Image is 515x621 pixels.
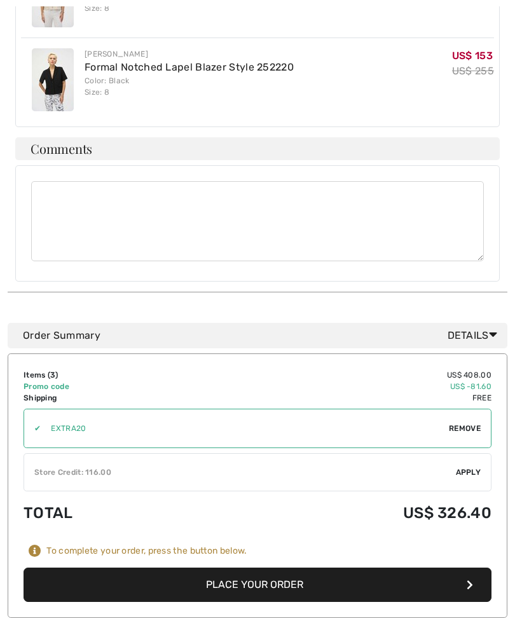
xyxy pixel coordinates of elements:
img: Formal Notched Lapel Blazer Style 252220 [32,48,74,111]
td: Free [191,392,491,404]
span: 3 [50,371,55,379]
span: Details [448,328,502,343]
td: US$ 326.40 [191,491,491,535]
div: ✔ [24,423,41,434]
span: US$ 153 [452,50,493,62]
button: Place Your Order [24,568,491,602]
div: To complete your order, press the button below. [46,545,247,557]
div: Order Summary [23,328,502,343]
a: Formal Notched Lapel Blazer Style 252220 [85,61,294,73]
td: Shipping [24,392,191,404]
h4: Comments [15,137,500,160]
span: Remove [449,423,481,434]
td: Total [24,491,191,535]
td: Items ( ) [24,369,191,381]
span: Apply [456,467,481,478]
textarea: Comments [31,181,484,261]
td: Promo code [24,381,191,392]
input: Promo code [41,409,449,447]
div: Color: Black Size: 8 [85,75,294,98]
td: US$ -81.60 [191,381,491,392]
div: Store Credit: 116.00 [24,467,456,478]
s: US$ 255 [452,65,494,77]
td: US$ 408.00 [191,369,491,381]
div: [PERSON_NAME] [85,48,294,60]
